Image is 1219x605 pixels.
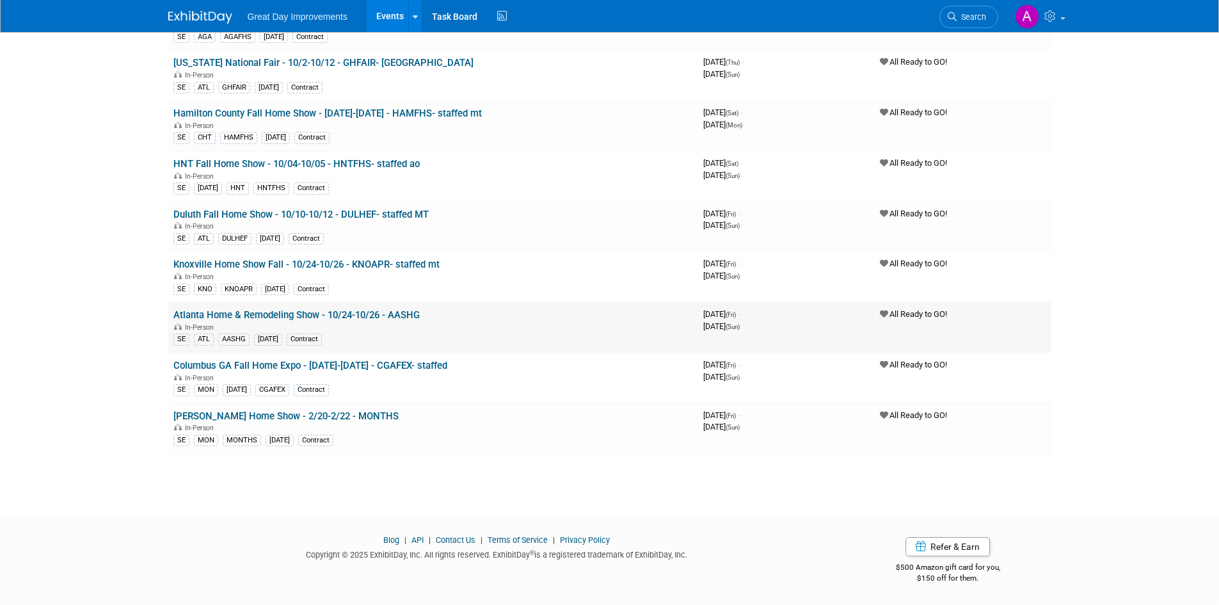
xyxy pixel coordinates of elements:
div: HNT [227,182,249,194]
div: KNO [194,284,216,295]
span: (Fri) [726,412,736,419]
a: Duluth Fall Home Show - 10/10-10/12 - DULHEF- staffed MT [173,209,429,220]
img: In-Person Event [174,71,182,77]
span: | [550,535,558,545]
span: In-Person [185,273,218,281]
span: [DATE] [703,69,740,79]
div: [DATE] [262,132,290,143]
div: HAMFHS [220,132,257,143]
div: AGAFHS [220,31,255,43]
div: Copyright © 2025 ExhibitDay, Inc. All rights reserved. ExhibitDay is a registered trademark of Ex... [168,546,826,561]
span: (Sat) [726,109,738,117]
span: [DATE] [703,259,740,268]
div: SE [173,284,189,295]
div: MON [194,384,218,396]
div: MONTHS [223,435,261,446]
div: [DATE] [266,435,294,446]
span: [DATE] [703,158,742,168]
span: (Sun) [726,374,740,381]
div: ATL [194,334,214,345]
div: AASHG [218,334,250,345]
div: Contract [292,31,328,43]
span: Search [957,12,986,22]
div: [DATE] [194,182,222,194]
div: SE [173,334,189,345]
span: [DATE] [703,410,740,420]
sup: ® [530,549,534,556]
span: (Fri) [726,311,736,318]
img: ExhibitDay [168,11,232,24]
span: In-Person [185,71,218,79]
a: Terms of Service [488,535,548,545]
div: SE [173,233,189,245]
div: [DATE] [254,334,282,345]
span: (Sun) [726,424,740,431]
img: In-Person Event [174,323,182,330]
span: [DATE] [703,309,740,319]
span: - [738,410,740,420]
div: KNOAPR [221,284,257,295]
div: [DATE] [261,284,289,295]
a: Columbus GA Fall Home Expo - [DATE]-[DATE] - CGAFEX- staffed [173,360,447,371]
span: In-Person [185,172,218,181]
a: Contact Us [436,535,475,545]
a: Refer & Earn [905,537,990,556]
span: - [738,360,740,369]
div: ATL [194,233,214,245]
span: All Ready to GO! [880,108,947,117]
span: [DATE] [703,120,742,129]
img: In-Person Event [174,424,182,430]
img: In-Person Event [174,122,182,128]
a: Atlanta Home & Remodeling Show - 10/24-10/26 - AASHG [173,309,420,321]
a: Knoxville Home Show Fall - 10/24-10/26 - KNOAPR- staffed mt [173,259,440,270]
span: - [738,259,740,268]
div: Contract [287,334,322,345]
span: All Ready to GO! [880,360,947,369]
img: In-Person Event [174,172,182,179]
a: API [411,535,424,545]
div: SE [173,82,189,93]
div: Contract [289,233,324,245]
span: In-Person [185,424,218,432]
span: (Thu) [726,59,740,66]
div: $500 Amazon gift card for you, [845,554,1051,583]
span: (Fri) [726,362,736,369]
span: (Fri) [726,261,736,268]
div: CGAFEX [255,384,289,396]
div: [DATE] [223,384,251,396]
img: Akeela Miller [1015,4,1039,29]
div: CHT [194,132,216,143]
span: All Ready to GO! [880,410,947,420]
span: [DATE] [703,321,740,331]
span: - [740,108,742,117]
div: Contract [298,435,333,446]
span: (Sat) [726,160,738,167]
a: Privacy Policy [560,535,610,545]
span: [DATE] [703,372,740,382]
div: Contract [294,284,329,295]
a: Search [939,6,998,28]
span: [DATE] [703,57,744,67]
div: MON [194,435,218,446]
div: [DATE] [260,31,288,43]
span: [DATE] [703,108,742,117]
span: [DATE] [703,271,740,280]
span: (Sun) [726,172,740,179]
span: | [401,535,410,545]
span: All Ready to GO! [880,309,947,319]
div: Contract [294,132,330,143]
a: [US_STATE] National Fair - 10/2-10/12 - GHFAIR- [GEOGRAPHIC_DATA] [173,57,474,69]
span: - [738,309,740,319]
span: [DATE] [703,360,740,369]
div: [DATE] [255,82,283,93]
span: - [742,57,744,67]
span: | [477,535,486,545]
div: SE [173,182,189,194]
img: In-Person Event [174,222,182,229]
div: SE [173,384,189,396]
span: All Ready to GO! [880,209,947,218]
a: HNT Fall Home Show - 10/04-10/05 - HNTFHS- staffed ao [173,158,420,170]
div: Contract [287,82,323,93]
div: Contract [294,384,329,396]
div: AGA [194,31,216,43]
